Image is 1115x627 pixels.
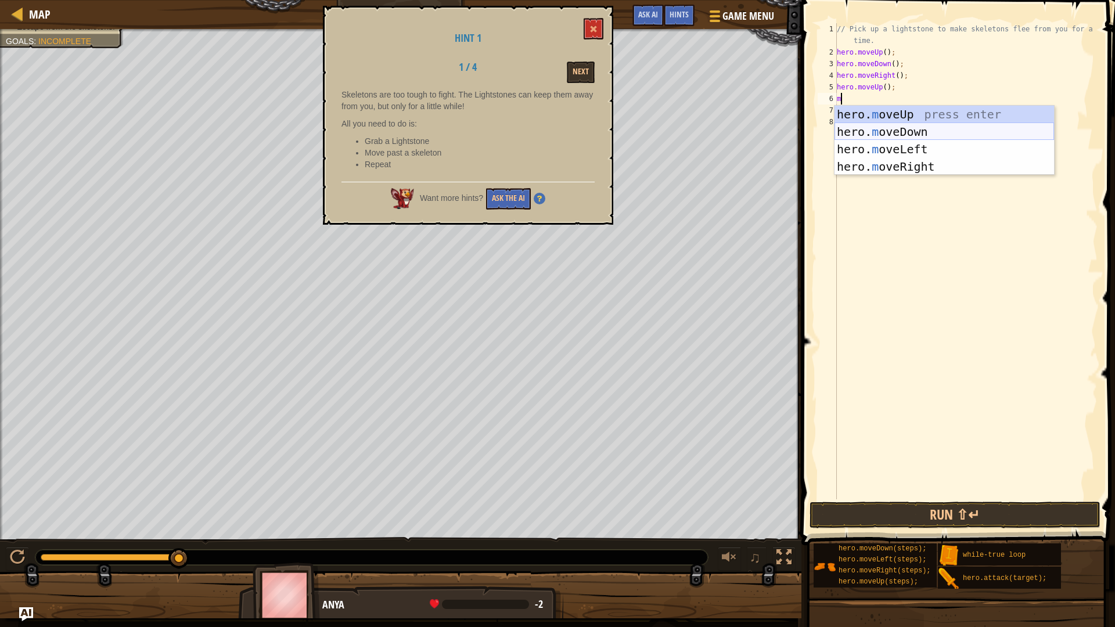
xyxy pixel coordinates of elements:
[341,118,595,129] p: All you need to do is:
[818,46,837,58] div: 2
[749,549,761,566] span: ♫
[19,607,33,621] button: Ask AI
[772,547,796,571] button: Toggle fullscreen
[535,597,543,611] span: -2
[963,574,1046,582] span: hero.attack(target);
[718,547,741,571] button: Adjust volume
[486,188,531,210] button: Ask the AI
[818,105,837,116] div: 7
[814,556,836,578] img: portrait.png
[747,547,767,571] button: ♫
[322,597,552,612] div: Anya
[839,556,926,564] span: hero.moveLeft(steps);
[365,147,595,158] li: Move past a skeleton
[29,6,51,22] span: Map
[818,81,837,93] div: 5
[6,37,34,46] span: Goals
[818,93,837,105] div: 6
[253,563,320,627] img: thang_avatar_frame.png
[839,567,930,575] span: hero.moveRight(steps);
[700,5,781,32] button: Game Menu
[818,58,837,70] div: 3
[430,599,543,610] div: health: -2 / 88
[341,89,595,112] p: Skeletons are too tough to fight. The Lightstones can keep them away from you, but only for a lit...
[455,31,481,45] span: Hint 1
[567,62,595,83] button: Next
[23,6,51,22] a: Map
[818,23,837,46] div: 1
[534,193,545,204] img: Hint
[722,9,774,24] span: Game Menu
[670,9,689,20] span: Hints
[6,547,29,571] button: Ctrl + P: Pause
[365,158,595,170] li: Repeat
[34,37,38,46] span: :
[818,116,837,128] div: 8
[818,70,837,81] div: 4
[391,188,414,209] img: AI
[839,578,918,586] span: hero.moveUp(steps);
[365,135,595,147] li: Grab a Lightstone
[638,9,658,20] span: Ask AI
[420,193,483,203] span: Want more hints?
[938,568,960,590] img: portrait.png
[632,5,664,26] button: Ask AI
[963,551,1026,559] span: while-true loop
[839,545,926,553] span: hero.moveDown(steps);
[938,545,960,567] img: portrait.png
[431,62,504,73] h2: 1 / 4
[38,37,91,46] span: Incomplete
[810,502,1100,528] button: Run ⇧↵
